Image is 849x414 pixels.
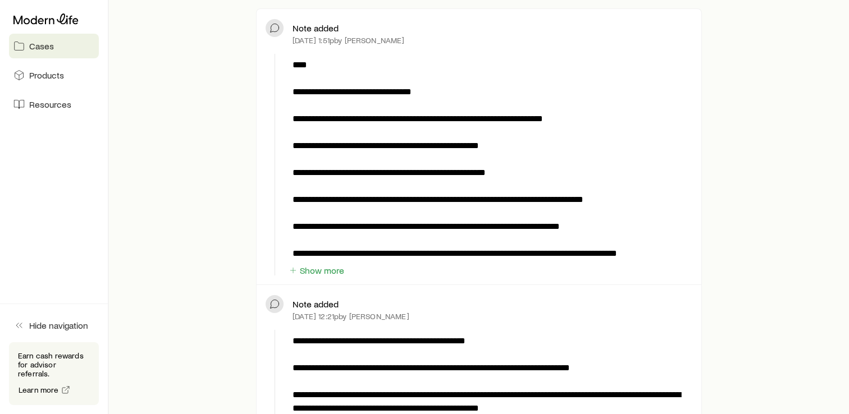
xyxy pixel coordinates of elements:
[9,342,99,405] div: Earn cash rewards for advisor referrals.Learn more
[18,351,90,378] p: Earn cash rewards for advisor referrals.
[9,34,99,58] a: Cases
[9,63,99,88] a: Products
[293,22,339,34] p: Note added
[19,386,59,394] span: Learn more
[29,70,64,81] span: Products
[29,99,71,110] span: Resources
[29,320,88,331] span: Hide navigation
[293,36,404,45] p: [DATE] 1:51p by [PERSON_NAME]
[29,40,54,52] span: Cases
[9,313,99,338] button: Hide navigation
[9,92,99,117] a: Resources
[288,265,345,276] button: Show more
[293,298,339,310] p: Note added
[293,312,409,321] p: [DATE] 12:21p by [PERSON_NAME]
